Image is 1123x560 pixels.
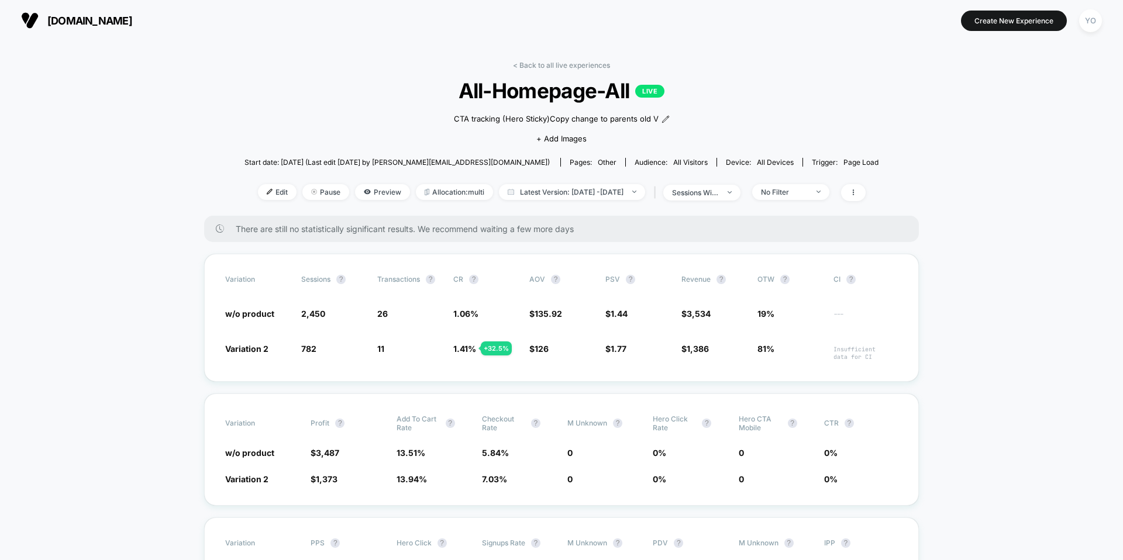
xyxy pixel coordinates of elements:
div: Pages: [570,158,616,167]
span: Device: [716,158,802,167]
span: w/o product [225,448,274,458]
button: ? [426,275,435,284]
span: 0 [567,474,573,484]
span: 2,450 [301,309,325,319]
button: [DOMAIN_NAME] [18,11,136,30]
span: 13.94 % [397,474,427,484]
span: Signups Rate [482,538,525,547]
button: ? [446,419,455,428]
span: Start date: [DATE] (Last edit [DATE] by [PERSON_NAME][EMAIL_ADDRESS][DOMAIN_NAME]) [244,158,550,167]
span: Profit [311,419,329,427]
span: --- [833,310,898,319]
button: ? [841,538,850,548]
img: end [817,191,821,193]
span: CI [833,275,898,284]
span: Insufficient data for CI [833,345,898,361]
div: YO [1079,9,1102,32]
span: 0 % [824,448,838,458]
button: ? [788,419,797,428]
span: There are still no statistically significant results. We recommend waiting a few more days [236,224,895,234]
p: LIVE [635,85,664,98]
span: Revenue [681,275,711,284]
button: ? [780,275,790,284]
span: 81% [757,344,774,354]
span: PDV [653,538,668,547]
span: $ [529,309,562,319]
span: 1.06 % [453,309,478,319]
button: YO [1076,9,1105,33]
span: Variation [225,538,290,548]
span: $ [311,474,337,484]
span: Page Load [843,158,879,167]
button: ? [531,419,540,428]
span: all devices [757,158,794,167]
button: ? [531,538,540,548]
button: ? [845,419,854,428]
button: ? [335,419,345,428]
span: Allocation: multi [416,184,493,200]
span: PPS [311,538,325,547]
span: M Unknown [739,538,778,547]
span: Hero click [397,538,432,547]
span: 11 [377,344,384,354]
button: ? [336,275,346,284]
span: 135.92 [535,309,562,319]
span: All-Homepage-All [276,78,846,103]
span: 126 [535,344,549,354]
button: ? [438,538,447,548]
span: Variation [225,414,290,432]
span: 1,373 [316,474,337,484]
button: Create New Experience [961,11,1067,31]
span: 13.51 % [397,448,425,458]
span: OTW [757,275,822,284]
button: ? [784,538,794,548]
span: 7.03 % [482,474,507,484]
span: 0 [567,448,573,458]
span: 1.77 [611,344,626,354]
span: + Add Images [536,134,587,143]
span: Sessions [301,275,330,284]
img: end [632,191,636,193]
span: $ [311,448,339,458]
span: All Visitors [673,158,708,167]
img: calendar [508,189,514,195]
span: CTA tracking (Hero Sticky)Copy change to parents old V [454,113,659,125]
span: 0 % [653,448,666,458]
a: < Back to all live experiences [513,61,610,70]
button: ? [626,275,635,284]
span: CTR [824,419,839,427]
img: end [728,191,732,193]
span: 1.44 [611,309,628,319]
div: Audience: [635,158,708,167]
span: 26 [377,309,388,319]
button: ? [702,419,711,428]
button: ? [551,275,560,284]
span: Add To Cart Rate [397,414,440,432]
span: AOV [529,275,545,284]
span: PSV [605,275,620,284]
span: other [598,158,616,167]
span: [DOMAIN_NAME] [47,15,132,27]
span: Pause [302,184,349,200]
span: Preview [355,184,410,200]
span: 5.84 % [482,448,509,458]
span: M Unknown [567,538,607,547]
button: ? [613,419,622,428]
img: edit [267,189,273,195]
span: 0 [739,448,744,458]
img: Visually logo [21,12,39,29]
span: Latest Version: [DATE] - [DATE] [499,184,645,200]
span: 1,386 [687,344,709,354]
button: ? [330,538,340,548]
span: w/o product [225,309,274,319]
span: $ [605,309,628,319]
span: 3,534 [687,309,711,319]
div: No Filter [761,188,808,196]
span: $ [681,309,711,319]
div: Trigger: [812,158,879,167]
span: 0 % [653,474,666,484]
span: $ [681,344,709,354]
div: + 32.5 % [481,341,512,355]
span: 1.41 % [453,344,476,354]
button: ? [716,275,726,284]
